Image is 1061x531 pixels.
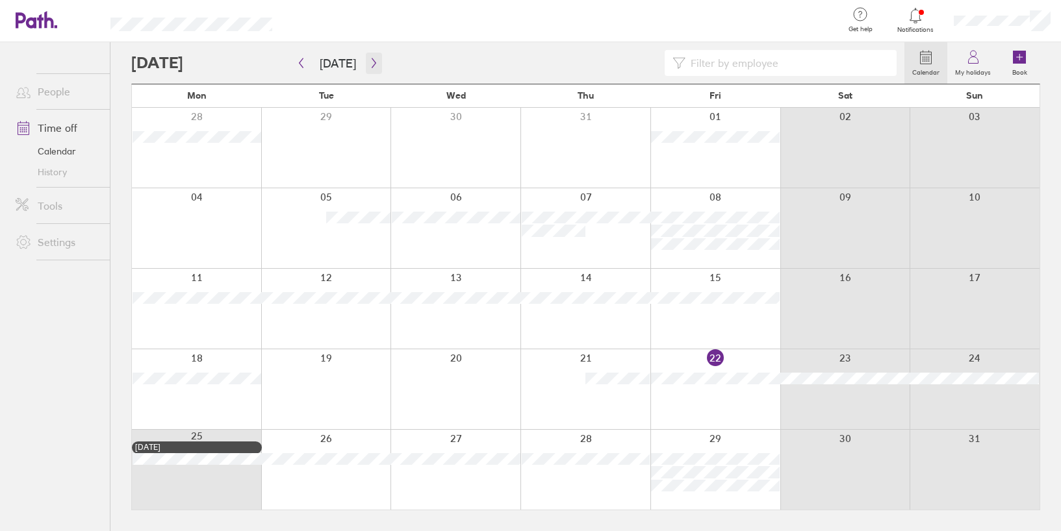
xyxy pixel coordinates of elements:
[578,90,594,101] span: Thu
[5,229,110,255] a: Settings
[904,65,947,77] label: Calendar
[319,90,334,101] span: Tue
[895,6,937,34] a: Notifications
[5,141,110,162] a: Calendar
[999,42,1040,84] a: Book
[947,65,999,77] label: My holidays
[1004,65,1035,77] label: Book
[709,90,721,101] span: Fri
[446,90,466,101] span: Wed
[187,90,207,101] span: Mon
[5,162,110,182] a: History
[895,26,937,34] span: Notifications
[5,193,110,219] a: Tools
[5,115,110,141] a: Time off
[904,42,947,84] a: Calendar
[947,42,999,84] a: My holidays
[839,25,882,33] span: Get help
[966,90,983,101] span: Sun
[135,443,259,452] div: [DATE]
[838,90,852,101] span: Sat
[309,53,366,74] button: [DATE]
[5,79,110,105] a: People
[685,51,889,75] input: Filter by employee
